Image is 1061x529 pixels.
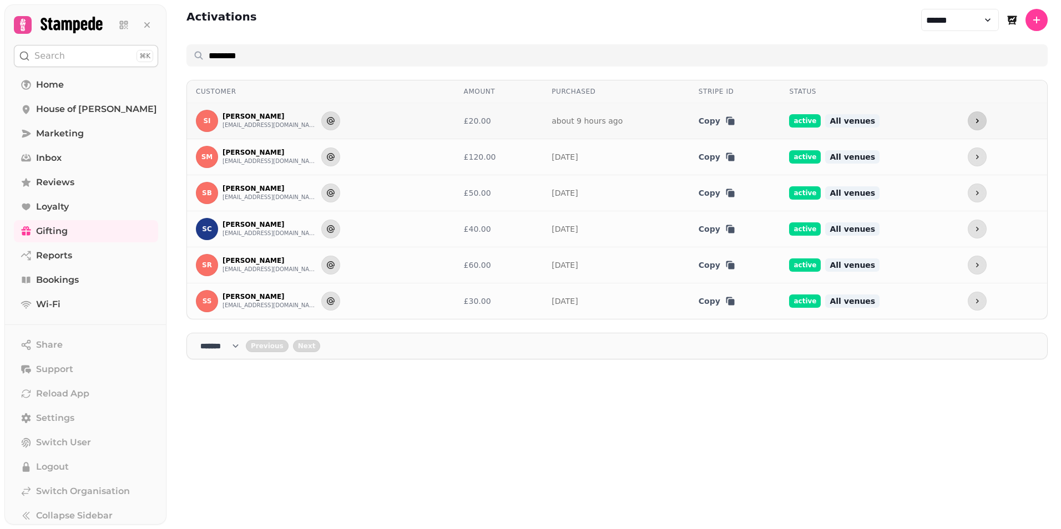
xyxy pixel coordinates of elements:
[36,387,89,400] span: Reload App
[789,294,821,308] span: active
[36,103,157,116] span: House of [PERSON_NAME]
[789,222,821,236] span: active
[186,9,257,31] h2: Activations
[223,256,317,265] p: [PERSON_NAME]
[789,186,821,200] span: active
[464,260,534,271] div: £60.00
[464,187,534,199] div: £50.00
[321,292,340,311] button: Send to
[699,260,736,271] button: Copy
[14,74,158,96] a: Home
[223,157,317,166] button: [EMAIL_ADDRESS][DOMAIN_NAME]
[789,150,821,164] span: active
[36,78,64,91] span: Home
[14,171,158,194] a: Reviews
[36,176,74,189] span: Reviews
[968,184,987,202] button: more
[14,45,158,67] button: Search⌘K
[14,480,158,502] a: Switch Organisation
[196,87,446,96] div: Customer
[223,148,317,157] p: [PERSON_NAME]
[203,297,212,305] span: SS
[789,258,821,272] span: active
[825,222,880,236] span: All venues
[36,151,62,165] span: Inbox
[825,186,880,200] span: All venues
[968,220,987,238] button: more
[36,298,60,311] span: Wi-Fi
[321,220,340,238] button: Send to
[699,187,736,199] button: Copy
[789,114,821,128] span: active
[14,358,158,380] button: Support
[552,87,681,96] div: Purchased
[36,436,91,449] span: Switch User
[223,121,317,130] button: [EMAIL_ADDRESS][DOMAIN_NAME]
[223,292,317,301] p: [PERSON_NAME]
[321,256,340,274] button: Send to
[223,229,317,238] button: [EMAIL_ADDRESS][DOMAIN_NAME]
[464,115,534,126] div: £20.00
[552,189,578,197] a: [DATE]
[825,150,880,164] span: All venues
[552,116,623,125] a: about 9 hours ago
[968,256,987,274] button: more
[202,189,212,197] span: SB
[825,114,880,128] span: All venues
[464,296,534,307] div: £30.00
[223,301,317,310] button: [EMAIL_ADDRESS][DOMAIN_NAME]
[14,123,158,145] a: Marketing
[202,225,211,233] span: SC
[699,87,772,96] div: Stripe ID
[699,223,736,235] button: Copy
[825,258,880,272] span: All venues
[14,293,158,316] a: Wi-Fi
[14,269,158,291] a: Bookings
[14,456,158,478] button: Logout
[14,196,158,218] a: Loyalty
[36,273,79,287] span: Bookings
[14,98,158,120] a: House of [PERSON_NAME]
[321,111,340,130] button: Send to
[552,261,578,269] a: [DATE]
[968,292,987,311] button: more
[298,343,316,349] span: Next
[36,363,73,376] span: Support
[36,225,68,238] span: Gifting
[14,383,158,405] button: Reload App
[464,151,534,162] div: £120.00
[968,147,987,166] button: more
[699,296,736,307] button: Copy
[137,50,153,62] div: ⌘K
[464,87,534,96] div: Amount
[14,505,158,527] button: Collapse Sidebar
[203,117,210,125] span: SI
[14,334,158,356] button: Share
[552,297,578,306] a: [DATE]
[223,112,317,121] p: [PERSON_NAME]
[552,225,578,233] a: [DATE]
[699,151,736,162] button: Copy
[36,249,72,262] span: Reports
[293,340,321,352] button: next
[464,223,534,235] div: £40.00
[201,153,213,161] span: SM
[825,294,880,308] span: All venues
[36,200,69,213] span: Loyalty
[186,333,1048,359] nav: Pagination
[36,338,63,352] span: Share
[223,220,317,229] p: [PERSON_NAME]
[36,460,69,474] span: Logout
[789,87,950,96] div: Status
[14,147,158,169] a: Inbox
[36,509,113,522] span: Collapse Sidebar
[699,115,736,126] button: Copy
[968,111,987,130] button: more
[223,184,317,193] p: [PERSON_NAME]
[223,193,317,202] button: [EMAIL_ADDRESS][DOMAIN_NAME]
[36,485,130,498] span: Switch Organisation
[36,411,74,425] span: Settings
[14,431,158,454] button: Switch User
[14,220,158,242] a: Gifting
[36,127,84,140] span: Marketing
